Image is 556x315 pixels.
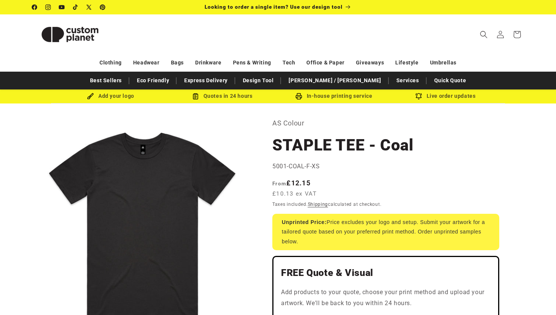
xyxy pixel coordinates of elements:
[192,93,199,100] img: Order Updates Icon
[393,74,423,87] a: Services
[133,56,160,69] a: Headwear
[272,214,499,250] div: Price excludes your logo and setup. Submit your artwork for a tailored quote based on your prefer...
[55,91,166,101] div: Add your logo
[180,74,231,87] a: Express Delivery
[272,135,499,155] h1: STAPLE TEE - Coal
[166,91,278,101] div: Quotes in 24 hours
[281,267,491,279] h2: FREE Quote & Visual
[430,56,457,69] a: Umbrellas
[272,163,320,170] span: 5001-COAL-F-XS
[99,56,122,69] a: Clothing
[356,56,384,69] a: Giveaways
[32,17,108,52] img: Custom Planet
[87,93,94,100] img: Brush Icon
[475,26,492,43] summary: Search
[195,56,221,69] a: Drinkware
[133,74,173,87] a: Eco Friendly
[283,56,295,69] a: Tech
[295,93,302,100] img: In-house printing
[272,117,499,129] p: AS Colour
[233,56,271,69] a: Pens & Writing
[390,91,501,101] div: Live order updates
[272,179,311,187] strong: £12.15
[282,219,327,225] strong: Unprinted Price:
[272,190,317,198] span: £10.13 ex VAT
[272,201,499,208] div: Taxes included. calculated at checkout.
[30,14,111,54] a: Custom Planet
[395,56,418,69] a: Lifestyle
[281,287,491,309] p: Add products to your quote, choose your print method and upload your artwork. We'll be back to yo...
[278,91,390,101] div: In-house printing service
[306,56,344,69] a: Office & Paper
[272,180,286,186] span: From
[171,56,184,69] a: Bags
[205,4,343,10] span: Looking to order a single item? Use our design tool
[415,93,422,100] img: Order updates
[308,202,328,207] a: Shipping
[86,74,126,87] a: Best Sellers
[285,74,385,87] a: [PERSON_NAME] / [PERSON_NAME]
[430,74,470,87] a: Quick Quote
[239,74,278,87] a: Design Tool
